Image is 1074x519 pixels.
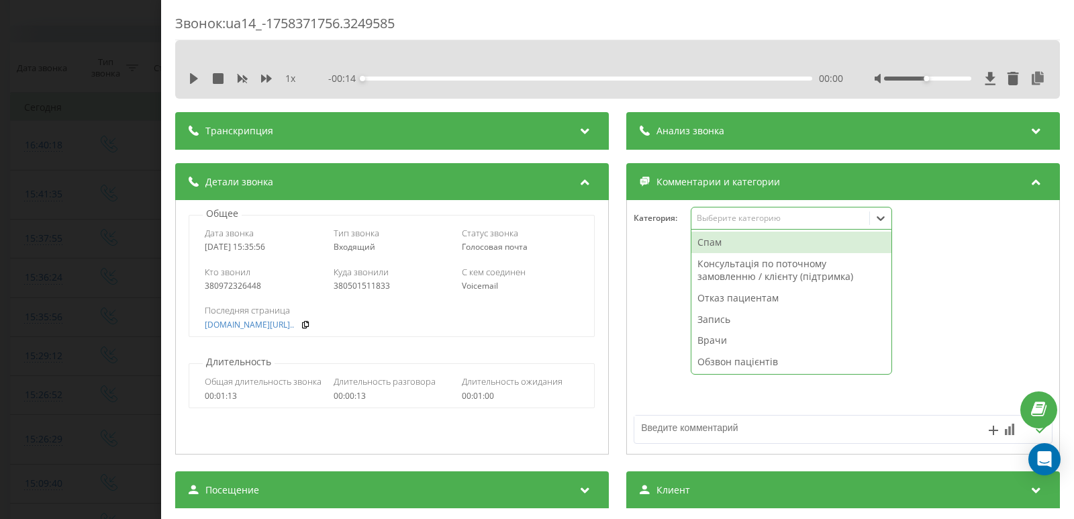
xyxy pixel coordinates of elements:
span: Кто звонил [205,266,250,278]
p: Длительность [203,355,275,369]
span: Детали звонка [205,175,273,189]
span: Комментарии и категории [656,175,780,189]
div: Open Intercom Messenger [1028,443,1061,475]
div: Запись [691,309,891,330]
span: 00:00 [819,72,843,85]
span: Длительность разговора [334,375,436,387]
span: Длительность ожидания [462,375,563,387]
span: Статус звонка [462,227,518,239]
div: Консультація по поточному замовленню / клієнту (підтримка) [691,253,891,287]
span: С кем соединен [462,266,526,278]
span: - 00:14 [328,72,362,85]
span: Голосовая почта [462,241,528,252]
span: Дата звонка [205,227,254,239]
div: 00:01:13 [205,391,322,401]
p: Общее [203,207,242,220]
div: 00:00:13 [334,391,451,401]
div: Врачи [691,330,891,351]
span: Транскрипция [205,124,273,138]
span: 1 x [285,72,295,85]
div: Voicemail [462,281,579,291]
a: [DOMAIN_NAME][URL].. [205,320,294,330]
h4: Категория : [634,214,691,223]
div: Отказ пациентам [691,287,891,309]
div: 380501511833 [334,281,451,291]
span: Куда звонили [334,266,389,278]
span: Анализ звонка [656,124,724,138]
div: Accessibility label [924,76,930,81]
div: Звонок : ua14_-1758371756.3249585 [175,14,1060,40]
span: Последняя страница [205,304,290,316]
span: Входящий [334,241,375,252]
div: Accessibility label [360,76,365,81]
div: [DATE] 15:35:56 [205,242,322,252]
span: Клиент [656,483,690,497]
div: 380972326448 [205,281,322,291]
span: Общая длительность звонка [205,375,322,387]
span: Посещение [205,483,259,497]
div: Выберите категорию [697,213,865,224]
div: 00:01:00 [462,391,579,401]
div: Спам [691,232,891,253]
div: Обзвон пацієнтів [691,351,891,373]
span: Тип звонка [334,227,379,239]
